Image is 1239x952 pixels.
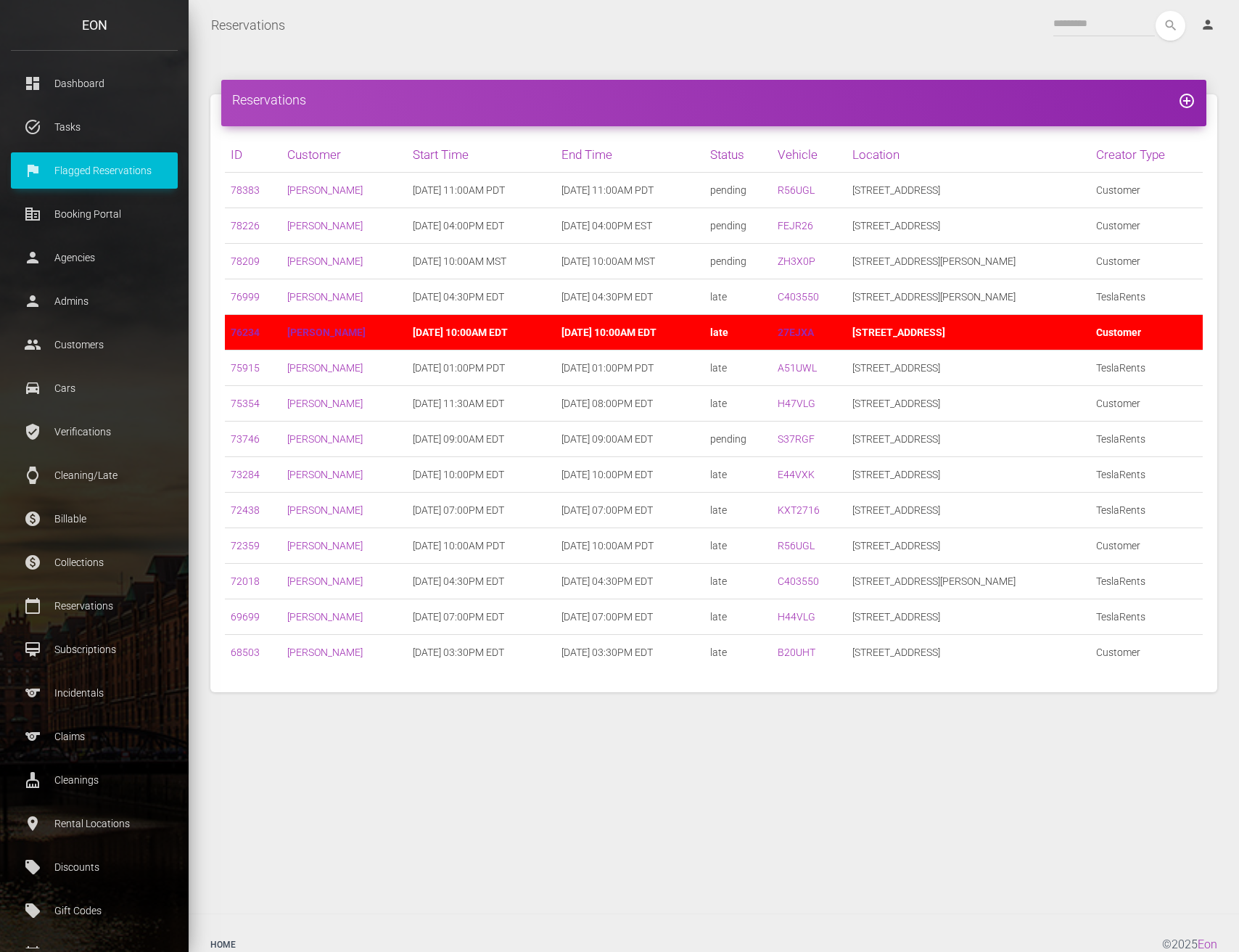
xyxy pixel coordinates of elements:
[556,635,704,670] td: [DATE] 03:30PM EDT
[1090,315,1203,350] td: Customer
[407,137,556,173] th: Start Time
[556,422,704,457] td: [DATE] 09:00AM EDT
[287,398,363,409] a: [PERSON_NAME]
[287,220,363,231] a: [PERSON_NAME]
[22,116,167,138] p: Tasks
[407,208,556,244] td: [DATE] 04:00PM EDT
[556,493,704,528] td: [DATE] 07:00PM EDT
[704,244,771,279] td: pending
[704,137,771,173] th: Status
[11,414,178,450] a: verified_user Verifications
[211,7,285,44] a: Reservations
[407,279,556,315] td: [DATE] 04:30PM EDT
[778,504,820,516] a: KXT2716
[772,137,847,173] th: Vehicle
[407,564,556,599] td: [DATE] 04:30PM EDT
[778,398,815,409] a: H47VLG
[778,291,819,303] a: C403550
[11,849,178,885] a: local_offer Discounts
[22,900,167,922] p: Gift Codes
[281,137,407,173] th: Customer
[407,244,556,279] td: [DATE] 10:00AM MST
[704,315,771,350] td: late
[1201,17,1215,32] i: person
[231,611,260,623] a: 69699
[22,726,167,747] p: Claims
[11,892,178,929] a: local_offer Gift Codes
[778,611,815,623] a: H44VLG
[287,504,363,516] a: [PERSON_NAME]
[287,647,363,658] a: [PERSON_NAME]
[11,457,178,493] a: watch Cleaning/Late
[407,315,556,350] td: [DATE] 10:00AM EDT
[407,350,556,386] td: [DATE] 01:00PM PDT
[1090,386,1203,422] td: Customer
[1090,208,1203,244] td: Customer
[556,386,704,422] td: [DATE] 08:00PM EDT
[407,386,556,422] td: [DATE] 11:30AM EDT
[11,544,178,580] a: paid Collections
[1090,422,1203,457] td: TeslaRents
[704,635,771,670] td: late
[231,540,260,551] a: 72359
[287,575,363,587] a: [PERSON_NAME]
[22,203,167,225] p: Booking Portal
[556,564,704,599] td: [DATE] 04:30PM EDT
[287,469,363,480] a: [PERSON_NAME]
[407,599,556,635] td: [DATE] 07:00PM EDT
[11,370,178,406] a: drive_eta Cars
[556,208,704,244] td: [DATE] 04:00PM EST
[287,255,363,267] a: [PERSON_NAME]
[847,208,1090,244] td: [STREET_ADDRESS]
[407,493,556,528] td: [DATE] 07:00PM EDT
[1190,11,1228,40] a: person
[22,639,167,660] p: Subscriptions
[22,595,167,617] p: Reservations
[1178,92,1195,107] a: add_circle_outline
[22,247,167,268] p: Agencies
[556,315,704,350] td: [DATE] 10:00AM EDT
[847,635,1090,670] td: [STREET_ADDRESS]
[22,290,167,312] p: Admins
[704,422,771,457] td: pending
[847,564,1090,599] td: [STREET_ADDRESS][PERSON_NAME]
[556,457,704,493] td: [DATE] 10:00PM EDT
[22,551,167,573] p: Collections
[704,386,771,422] td: late
[231,362,260,374] a: 75915
[225,137,281,173] th: ID
[22,813,167,834] p: Rental Locations
[778,255,815,267] a: ZH3X0P
[11,283,178,319] a: person Admins
[287,184,363,196] a: [PERSON_NAME]
[704,457,771,493] td: late
[11,718,178,755] a: sports Claims
[22,334,167,356] p: Customers
[287,433,363,445] a: [PERSON_NAME]
[1090,173,1203,208] td: Customer
[287,540,363,551] a: [PERSON_NAME]
[231,575,260,587] a: 72018
[847,386,1090,422] td: [STREET_ADDRESS]
[22,464,167,486] p: Cleaning/Late
[11,196,178,232] a: corporate_fare Booking Portal
[704,350,771,386] td: late
[847,457,1090,493] td: [STREET_ADDRESS]
[704,279,771,315] td: late
[778,362,817,374] a: A51UWL
[22,856,167,878] p: Discounts
[22,682,167,704] p: Incidentals
[1090,493,1203,528] td: TeslaRents
[556,244,704,279] td: [DATE] 10:00AM MST
[704,528,771,564] td: late
[1156,11,1185,41] button: search
[232,91,1195,109] h4: Reservations
[1198,937,1217,951] a: Eon
[556,528,704,564] td: [DATE] 10:00AM PDT
[407,635,556,670] td: [DATE] 03:30PM EDT
[847,422,1090,457] td: [STREET_ADDRESS]
[407,422,556,457] td: [DATE] 09:00AM EDT
[11,109,178,145] a: task_alt Tasks
[778,220,813,231] a: FEJR26
[1090,350,1203,386] td: TeslaRents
